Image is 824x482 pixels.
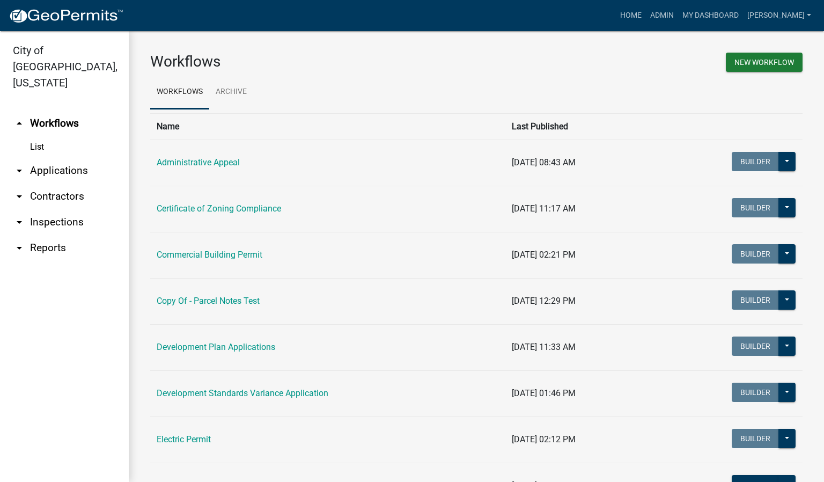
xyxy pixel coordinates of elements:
a: My Dashboard [678,5,743,26]
a: Workflows [150,75,209,109]
button: Builder [732,198,779,217]
a: Development Standards Variance Application [157,388,328,398]
th: Last Published [505,113,653,140]
a: Certificate of Zoning Compliance [157,203,281,214]
a: Admin [646,5,678,26]
button: Builder [732,244,779,264]
h3: Workflows [150,53,468,71]
span: [DATE] 08:43 AM [512,157,576,167]
a: Development Plan Applications [157,342,275,352]
i: arrow_drop_down [13,164,26,177]
i: arrow_drop_up [13,117,26,130]
span: [DATE] 11:17 AM [512,203,576,214]
th: Name [150,113,505,140]
a: Home [616,5,646,26]
span: [DATE] 12:29 PM [512,296,576,306]
button: Builder [732,290,779,310]
span: [DATE] 02:12 PM [512,434,576,444]
i: arrow_drop_down [13,216,26,229]
button: Builder [732,383,779,402]
a: Commercial Building Permit [157,250,262,260]
a: Electric Permit [157,434,211,444]
span: [DATE] 02:21 PM [512,250,576,260]
button: Builder [732,337,779,356]
i: arrow_drop_down [13,190,26,203]
span: [DATE] 11:33 AM [512,342,576,352]
a: Archive [209,75,253,109]
button: New Workflow [726,53,803,72]
a: [PERSON_NAME] [743,5,815,26]
a: Copy Of - Parcel Notes Test [157,296,260,306]
button: Builder [732,429,779,448]
button: Builder [732,152,779,171]
a: Administrative Appeal [157,157,240,167]
span: [DATE] 01:46 PM [512,388,576,398]
i: arrow_drop_down [13,242,26,254]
